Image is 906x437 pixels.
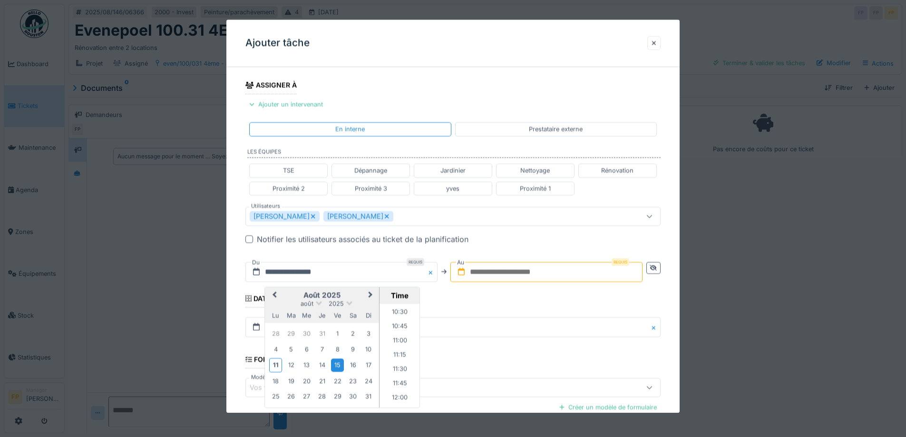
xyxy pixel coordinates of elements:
li: 11:30 [380,363,420,377]
li: 11:00 [380,334,420,349]
div: Choose vendredi 1 août 2025 [331,328,344,340]
h3: Ajouter tâche [245,37,310,49]
div: Vos formulaires [250,383,313,393]
div: yves [446,184,459,193]
div: Choose jeudi 31 juillet 2025 [316,328,329,340]
div: Choose lundi 18 août 2025 [269,375,282,388]
div: Choose samedi 2 août 2025 [347,328,360,340]
div: dimanche [362,309,375,322]
label: Modèles de formulaires [249,373,314,381]
div: Choose samedi 16 août 2025 [347,359,360,372]
div: Date de fin prévue de la tâche [245,291,368,308]
div: Prestataire externe [529,125,583,134]
div: [PERSON_NAME] [250,211,320,222]
div: Rénovation [601,166,633,175]
div: Choose mercredi 6 août 2025 [300,343,313,356]
div: Choose samedi 30 août 2025 [347,390,360,403]
li: 10:30 [380,306,420,320]
div: Proximité 1 [520,184,551,193]
div: Choose mercredi 13 août 2025 [300,359,313,372]
div: Choose vendredi 15 août 2025 [331,359,344,372]
div: Choose dimanche 17 août 2025 [362,359,375,372]
button: Next Month [364,288,379,303]
div: Choose lundi 25 août 2025 [269,390,282,403]
li: 11:15 [380,349,420,363]
div: Choose dimanche 3 août 2025 [362,328,375,340]
li: 12:15 [380,406,420,420]
div: [PERSON_NAME] [323,211,393,222]
div: Jardinier [440,166,466,175]
label: Utilisateurs [249,202,282,210]
li: 10:45 [380,320,420,334]
div: Choose jeudi 7 août 2025 [316,343,329,356]
div: mercredi [300,309,313,322]
div: Choose jeudi 21 août 2025 [316,375,329,388]
div: Choose lundi 28 juillet 2025 [269,328,282,340]
div: Choose dimanche 24 août 2025 [362,375,375,388]
li: 12:00 [380,391,420,406]
div: vendredi [331,309,344,322]
div: En interne [335,125,365,134]
div: Choose samedi 9 août 2025 [347,343,360,356]
div: Dépannage [354,166,387,175]
button: Close [650,317,661,337]
div: Notifier les utilisateurs associés au ticket de la planification [257,233,468,245]
div: Proximité 3 [355,184,387,193]
li: 11:45 [380,377,420,391]
div: Choose dimanche 31 août 2025 [362,390,375,403]
div: lundi [269,309,282,322]
label: Du [251,257,261,268]
div: Choose mardi 19 août 2025 [285,375,298,388]
div: Ajouter un intervenant [245,98,327,111]
div: Choose mercredi 30 juillet 2025 [300,328,313,340]
div: Proximité 2 [273,184,305,193]
div: Nettoyage [520,166,550,175]
div: Time [382,291,417,300]
label: Les équipes [247,148,661,158]
div: mardi [285,309,298,322]
div: Requis [407,258,424,266]
button: Previous Month [266,288,281,303]
div: Choose samedi 23 août 2025 [347,375,360,388]
h2: août 2025 [265,291,379,300]
div: Choose mardi 26 août 2025 [285,390,298,403]
div: Requis [612,258,629,266]
div: Choose mercredi 27 août 2025 [300,390,313,403]
div: Choose vendredi 8 août 2025 [331,343,344,356]
div: Month août, 2025 [268,326,376,404]
div: Choose jeudi 28 août 2025 [316,390,329,403]
div: Choose mardi 5 août 2025 [285,343,298,356]
div: Assigner à [245,78,297,94]
div: Choose mercredi 20 août 2025 [300,375,313,388]
div: TSE [283,166,294,175]
div: jeudi [316,309,329,322]
ul: Time [380,304,420,408]
div: Choose dimanche 10 août 2025 [362,343,375,356]
div: Choose mardi 29 juillet 2025 [285,328,298,340]
div: Formulaires [245,352,302,369]
label: Au [456,257,465,268]
div: Choose vendredi 29 août 2025 [331,390,344,403]
div: Choose lundi 11 août 2025 [269,359,282,372]
div: Créer un modèle de formulaire [555,401,661,414]
div: Choose jeudi 14 août 2025 [316,359,329,372]
div: samedi [347,309,360,322]
div: Choose lundi 4 août 2025 [269,343,282,356]
div: Choose mardi 12 août 2025 [285,359,298,372]
button: Close [427,262,438,282]
span: août [301,300,313,307]
span: 2025 [329,300,344,307]
div: Choose vendredi 22 août 2025 [331,375,344,388]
